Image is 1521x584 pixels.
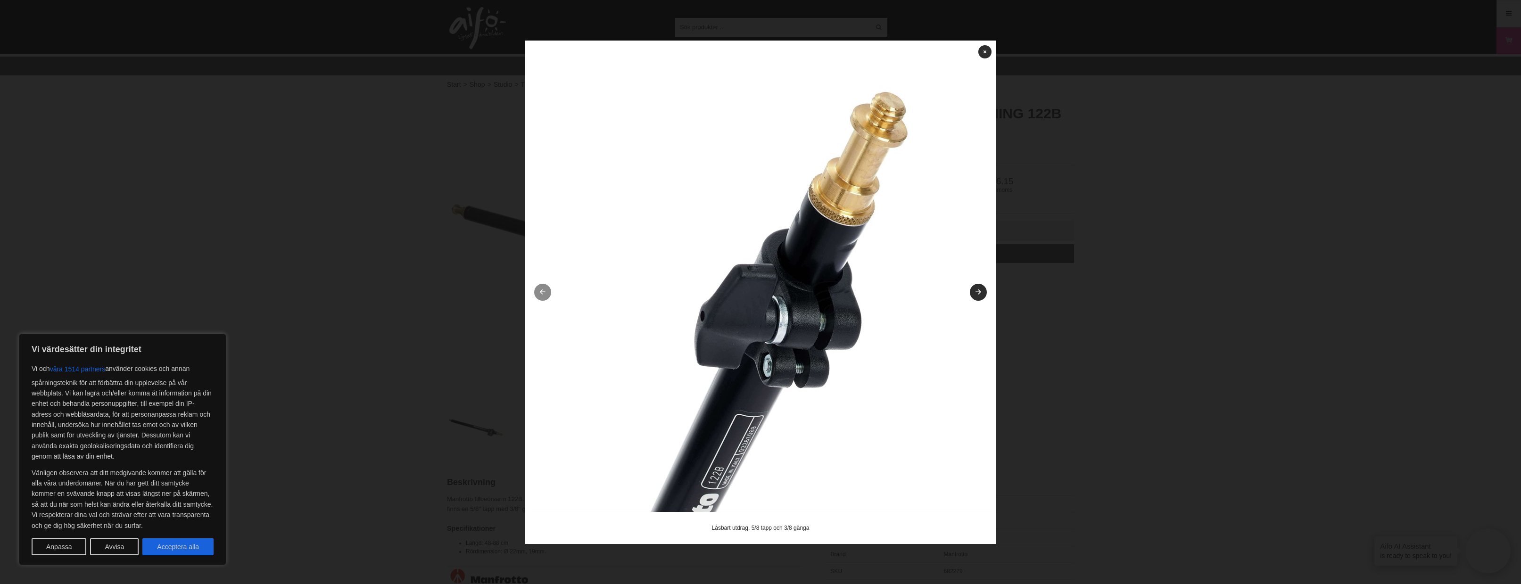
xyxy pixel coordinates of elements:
button: våra 1514 partners [50,361,106,378]
button: Anpassa [32,538,86,555]
div: Låsbart utdrag, 5/8 tapp och 3/8 gänga [537,524,984,532]
p: Vi och använder cookies och annan spårningsteknik för att förbättra din upplevelse på vår webbpla... [32,361,214,462]
img: Låsbart utdrag, 5/8 tapp och 3/8 gänga [525,41,996,512]
button: Avvisa [90,538,139,555]
p: Vi värdesätter din integritet [32,344,214,355]
button: Acceptera alla [142,538,214,555]
p: Vänligen observera att ditt medgivande kommer att gälla för alla våra underdomäner. När du har ge... [32,468,214,531]
div: Vi värdesätter din integritet [19,334,226,565]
